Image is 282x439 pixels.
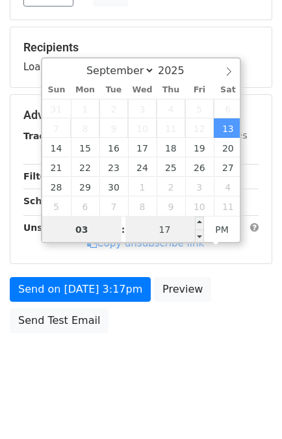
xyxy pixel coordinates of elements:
[42,196,71,216] span: October 5, 2025
[214,86,242,94] span: Sat
[42,99,71,118] span: August 31, 2025
[23,222,87,233] strong: Unsubscribe
[128,118,157,138] span: September 10, 2025
[71,196,99,216] span: October 6, 2025
[214,177,242,196] span: October 4, 2025
[157,86,185,94] span: Thu
[122,217,125,243] span: :
[154,277,211,302] a: Preview
[185,99,214,118] span: September 5, 2025
[155,64,201,77] input: Year
[128,99,157,118] span: September 3, 2025
[157,138,185,157] span: September 18, 2025
[99,138,128,157] span: September 16, 2025
[71,177,99,196] span: September 29, 2025
[71,118,99,138] span: September 8, 2025
[214,138,242,157] span: September 20, 2025
[185,86,214,94] span: Fri
[87,237,204,249] a: Copy unsubscribe link
[214,196,242,216] span: October 11, 2025
[71,138,99,157] span: September 15, 2025
[23,196,70,206] strong: Schedule
[128,138,157,157] span: September 17, 2025
[42,118,71,138] span: September 7, 2025
[214,157,242,177] span: September 27, 2025
[99,118,128,138] span: September 9, 2025
[10,277,151,302] a: Send on [DATE] 3:17pm
[185,118,214,138] span: September 12, 2025
[99,157,128,177] span: September 23, 2025
[185,157,214,177] span: September 26, 2025
[214,99,242,118] span: September 6, 2025
[23,40,259,55] h5: Recipients
[157,157,185,177] span: September 25, 2025
[128,177,157,196] span: October 1, 2025
[23,40,259,74] div: Loading...
[185,196,214,216] span: October 10, 2025
[128,157,157,177] span: September 24, 2025
[42,217,122,243] input: Hour
[23,171,57,181] strong: Filters
[71,99,99,118] span: September 1, 2025
[128,86,157,94] span: Wed
[99,86,128,94] span: Tue
[23,108,259,122] h5: Advanced
[99,99,128,118] span: September 2, 2025
[71,157,99,177] span: September 22, 2025
[23,131,67,141] strong: Tracking
[217,377,282,439] iframe: Chat Widget
[157,177,185,196] span: October 2, 2025
[42,86,71,94] span: Sun
[204,217,240,243] span: Click to toggle
[42,138,71,157] span: September 14, 2025
[214,118,242,138] span: September 13, 2025
[71,86,99,94] span: Mon
[185,177,214,196] span: October 3, 2025
[128,196,157,216] span: October 8, 2025
[10,308,109,333] a: Send Test Email
[42,177,71,196] span: September 28, 2025
[42,157,71,177] span: September 21, 2025
[99,196,128,216] span: October 7, 2025
[157,99,185,118] span: September 4, 2025
[99,177,128,196] span: September 30, 2025
[157,196,185,216] span: October 9, 2025
[157,118,185,138] span: September 11, 2025
[185,138,214,157] span: September 19, 2025
[125,217,205,243] input: Minute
